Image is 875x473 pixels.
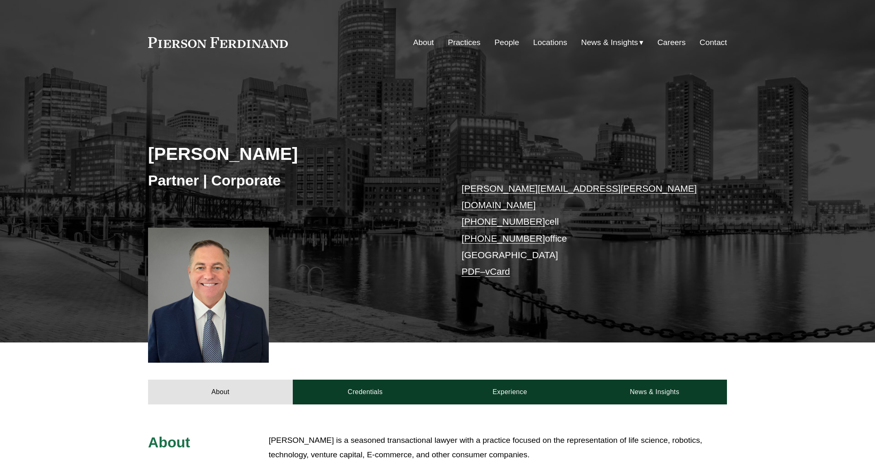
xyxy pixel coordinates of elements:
[582,380,727,404] a: News & Insights
[148,171,437,190] h3: Partner | Corporate
[413,35,434,50] a: About
[269,433,727,462] p: [PERSON_NAME] is a seasoned transactional lawyer with a practice focused on the representation of...
[461,183,697,210] a: [PERSON_NAME][EMAIL_ADDRESS][PERSON_NAME][DOMAIN_NAME]
[533,35,567,50] a: Locations
[581,35,643,50] a: folder dropdown
[461,181,703,280] p: cell office [GEOGRAPHIC_DATA] –
[461,266,480,277] a: PDF
[148,380,293,404] a: About
[148,143,437,164] h2: [PERSON_NAME]
[485,266,510,277] a: vCard
[461,233,545,244] a: [PHONE_NUMBER]
[461,216,545,227] a: [PHONE_NUMBER]
[657,35,686,50] a: Careers
[448,35,481,50] a: Practices
[581,36,638,50] span: News & Insights
[148,434,190,450] span: About
[700,35,727,50] a: Contact
[437,380,582,404] a: Experience
[293,380,437,404] a: Credentials
[495,35,519,50] a: People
